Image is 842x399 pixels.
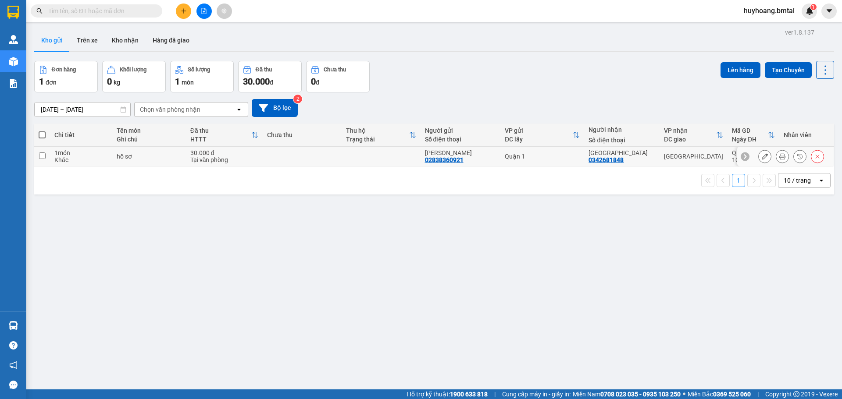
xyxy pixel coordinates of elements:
[502,389,571,399] span: Cung cấp máy in - giấy in:
[46,79,57,86] span: đơn
[9,341,18,350] span: question-circle
[4,37,61,66] li: VP [GEOGRAPHIC_DATA]
[589,156,624,163] div: 0342681848
[425,127,496,134] div: Người gửi
[660,124,728,147] th: Toggle SortBy
[35,102,130,117] input: Select a date range.
[54,149,108,156] div: 1 món
[812,4,815,10] span: 1
[664,127,716,134] div: VP nhận
[36,8,43,14] span: search
[732,149,775,156] div: Q11308250001
[450,391,488,398] strong: 1900 633 818
[34,61,98,92] button: Đơn hàng1đơn
[589,149,655,156] div: Nhật Tân
[721,62,760,78] button: Lên hàng
[52,67,76,73] div: Đơn hàng
[70,30,105,51] button: Trên xe
[146,30,196,51] button: Hàng đã giao
[316,79,319,86] span: đ
[425,149,496,156] div: Cty Ánh Hồng
[196,4,212,19] button: file-add
[818,177,825,184] svg: open
[176,4,191,19] button: plus
[425,136,496,143] div: Số điện thoại
[785,28,814,37] div: ver 1.8.137
[54,131,108,138] div: Chi tiết
[140,105,200,114] div: Chọn văn phòng nhận
[182,79,194,86] span: món
[186,124,263,147] th: Toggle SortBy
[7,6,19,19] img: logo-vxr
[114,79,120,86] span: kg
[728,124,779,147] th: Toggle SortBy
[117,136,182,143] div: Ghi chú
[9,57,18,66] img: warehouse-icon
[105,30,146,51] button: Kho nhận
[188,67,210,73] div: Số lượng
[54,156,108,163] div: Khác
[683,392,685,396] span: ⚪️
[664,136,716,143] div: ĐC giao
[758,150,771,163] div: Sửa đơn hàng
[306,61,370,92] button: Chưa thu0đ
[293,95,302,103] sup: 2
[117,153,182,160] div: hồ sơ
[500,124,585,147] th: Toggle SortBy
[784,131,829,138] div: Nhân viên
[270,79,273,86] span: đ
[190,136,252,143] div: HTTT
[732,174,745,187] button: 1
[190,127,252,134] div: Đã thu
[4,4,127,21] li: Bình Minh Tải
[737,5,802,16] span: huyhoang.bmtai
[175,76,180,87] span: 1
[346,127,409,134] div: Thu hộ
[713,391,751,398] strong: 0369 525 060
[810,4,817,10] sup: 1
[34,30,70,51] button: Kho gửi
[267,131,337,138] div: Chưa thu
[806,7,813,15] img: icon-new-feature
[256,67,272,73] div: Đã thu
[48,6,152,16] input: Tìm tên, số ĐT hoặc mã đơn
[505,127,573,134] div: VP gửi
[102,61,166,92] button: Khối lượng0kg
[9,79,18,88] img: solution-icon
[243,76,270,87] span: 30.000
[190,149,259,156] div: 30.000 đ
[39,76,44,87] span: 1
[342,124,421,147] th: Toggle SortBy
[120,67,146,73] div: Khối lượng
[9,361,18,369] span: notification
[600,391,681,398] strong: 0708 023 035 - 0935 103 250
[311,76,316,87] span: 0
[190,156,259,163] div: Tại văn phòng
[9,35,18,44] img: warehouse-icon
[505,136,573,143] div: ĐC lấy
[784,176,811,185] div: 10 / trang
[252,99,298,117] button: Bộ lọc
[425,156,464,163] div: 02838360921
[589,137,655,144] div: Số điện thoại
[505,153,580,160] div: Quận 1
[117,127,182,134] div: Tên món
[589,126,655,133] div: Người nhận
[324,67,346,73] div: Chưa thu
[346,136,409,143] div: Trạng thái
[61,37,117,66] li: VP [GEOGRAPHIC_DATA]
[407,389,488,399] span: Hỗ trợ kỹ thuật:
[107,76,112,87] span: 0
[170,61,234,92] button: Số lượng1món
[494,389,496,399] span: |
[765,62,812,78] button: Tạo Chuyến
[9,381,18,389] span: message
[732,127,768,134] div: Mã GD
[732,156,775,163] div: 10:05 [DATE]
[235,106,243,113] svg: open
[757,389,759,399] span: |
[732,136,768,143] div: Ngày ĐH
[4,4,35,35] img: logo.jpg
[573,389,681,399] span: Miền Nam
[201,8,207,14] span: file-add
